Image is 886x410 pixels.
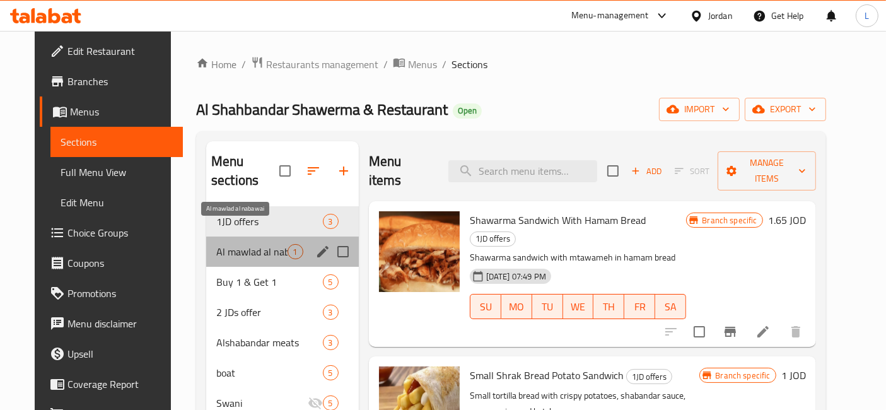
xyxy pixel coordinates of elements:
[216,244,288,259] span: Al mawlad al nabawai
[206,237,359,267] div: Al mawlad al nabawai1edit
[626,369,672,384] div: 1JD offers
[324,307,338,319] span: 3
[70,104,173,119] span: Menus
[629,164,663,179] span: Add
[755,102,816,117] span: export
[470,366,624,385] span: Small Shrak Bread Potato Sandwich
[669,102,730,117] span: import
[537,298,558,316] span: TU
[470,211,646,230] span: Shawarma Sandwich With Hamam Bread
[61,165,173,180] span: Full Menu View
[660,298,681,316] span: SA
[206,327,359,358] div: Alshabandar meats3
[563,294,594,319] button: WE
[67,44,173,59] span: Edit Restaurant
[196,95,448,124] span: Al Shahbandar Shawerma & Restaurant
[288,246,303,258] span: 1
[448,160,597,182] input: search
[211,152,279,190] h2: Menu sections
[506,298,527,316] span: MO
[369,152,433,190] h2: Menu items
[67,286,173,301] span: Promotions
[768,211,806,229] h6: 1.65 JOD
[206,267,359,297] div: Buy 1 & Get 15
[40,36,183,66] a: Edit Restaurant
[196,57,236,72] a: Home
[216,365,323,380] span: boat
[659,98,740,121] button: import
[379,211,460,292] img: Shawarma Sandwich With Hamam Bread
[324,276,338,288] span: 5
[40,308,183,339] a: Menu disclaimer
[40,369,183,399] a: Coverage Report
[532,294,563,319] button: TU
[470,250,687,266] p: Shawarma sandwich with mtawameh in hamam bread
[718,151,816,190] button: Manage items
[568,298,589,316] span: WE
[196,56,826,73] nav: breadcrumb
[67,225,173,240] span: Choice Groups
[715,317,745,347] button: Branch-specific-item
[655,294,686,319] button: SA
[571,8,649,23] div: Menu-management
[626,161,667,181] button: Add
[470,294,501,319] button: SU
[40,248,183,278] a: Coupons
[324,337,338,349] span: 3
[206,297,359,327] div: 2 JDs offer3
[745,98,826,121] button: export
[40,278,183,308] a: Promotions
[324,367,338,379] span: 5
[216,214,323,229] span: 1JD offers
[313,242,332,261] button: edit
[40,97,183,127] a: Menus
[40,339,183,369] a: Upsell
[216,305,323,320] span: 2 JDs offer
[728,155,806,187] span: Manage items
[40,218,183,248] a: Choice Groups
[67,346,173,361] span: Upsell
[781,317,811,347] button: delete
[216,274,323,290] span: Buy 1 & Get 1
[67,74,173,89] span: Branches
[324,397,338,409] span: 5
[61,195,173,210] span: Edit Menu
[206,358,359,388] div: boat5
[470,231,515,246] span: 1JD offers
[470,231,516,247] div: 1JD offers
[288,244,303,259] div: items
[593,294,624,319] button: TH
[481,271,551,283] span: [DATE] 07:49 PM
[216,335,323,350] span: Alshabandar meats
[323,214,339,229] div: items
[667,161,718,181] span: Select section first
[323,274,339,290] div: items
[408,57,437,72] span: Menus
[442,57,446,72] li: /
[624,294,655,319] button: FR
[50,187,183,218] a: Edit Menu
[50,157,183,187] a: Full Menu View
[383,57,388,72] li: /
[686,319,713,345] span: Select to update
[755,324,771,339] a: Edit menu item
[266,57,378,72] span: Restaurants management
[40,66,183,97] a: Branches
[710,370,775,382] span: Branch specific
[501,294,532,319] button: MO
[324,216,338,228] span: 3
[452,57,487,72] span: Sections
[781,366,806,384] h6: 1 JOD
[242,57,246,72] li: /
[697,214,762,226] span: Branch specific
[475,298,496,316] span: SU
[323,335,339,350] div: items
[323,365,339,380] div: items
[627,370,672,384] span: 1JD offers
[598,298,619,316] span: TH
[600,158,626,184] span: Select section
